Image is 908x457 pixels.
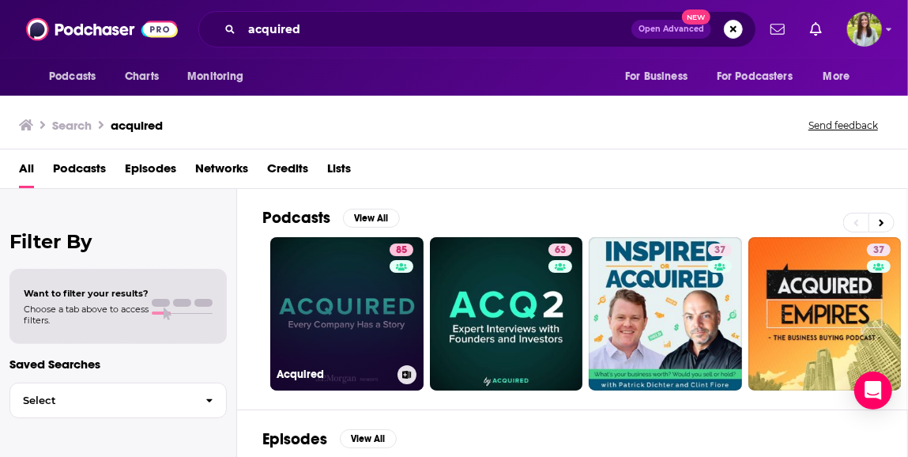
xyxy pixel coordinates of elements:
[748,237,902,391] a: 37
[854,372,892,410] div: Open Intercom Messenger
[714,243,725,259] span: 37
[812,62,870,92] button: open menu
[396,243,407,259] span: 85
[639,25,704,33] span: Open Advanced
[764,16,791,43] a: Show notifications dropdown
[262,429,327,449] h2: Episodes
[717,66,793,88] span: For Podcasters
[262,208,330,228] h2: Podcasts
[548,244,572,256] a: 63
[847,12,882,47] img: User Profile
[262,429,397,449] a: EpisodesView All
[24,288,149,299] span: Want to filter your results?
[706,62,816,92] button: open menu
[176,62,264,92] button: open menu
[49,66,96,88] span: Podcasts
[19,156,34,188] a: All
[430,237,583,391] a: 63
[708,244,732,256] a: 37
[804,16,828,43] a: Show notifications dropdown
[277,368,391,381] h3: Acquired
[589,237,742,391] a: 37
[195,156,248,188] a: Networks
[262,208,400,228] a: PodcastsView All
[198,11,756,47] div: Search podcasts, credits, & more...
[115,62,168,92] a: Charts
[327,156,351,188] a: Lists
[867,244,891,256] a: 37
[847,12,882,47] span: Logged in as meaghanyoungblood
[26,14,178,44] img: Podchaser - Follow, Share and Rate Podcasts
[111,118,163,133] h3: acquired
[267,156,308,188] a: Credits
[625,66,688,88] span: For Business
[270,237,424,391] a: 85Acquired
[873,243,884,259] span: 37
[242,17,631,42] input: Search podcasts, credits, & more...
[804,119,883,132] button: Send feedback
[52,118,92,133] h3: Search
[9,230,227,253] h2: Filter By
[24,304,149,326] span: Choose a tab above to access filters.
[9,383,227,418] button: Select
[555,243,566,259] span: 63
[614,62,707,92] button: open menu
[125,66,159,88] span: Charts
[823,66,850,88] span: More
[53,156,106,188] a: Podcasts
[187,66,243,88] span: Monitoring
[340,429,397,448] button: View All
[38,62,116,92] button: open menu
[682,9,710,25] span: New
[9,357,227,372] p: Saved Searches
[631,20,711,39] button: Open AdvancedNew
[390,244,413,256] a: 85
[847,12,882,47] button: Show profile menu
[10,395,193,406] span: Select
[125,156,176,188] a: Episodes
[343,209,400,228] button: View All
